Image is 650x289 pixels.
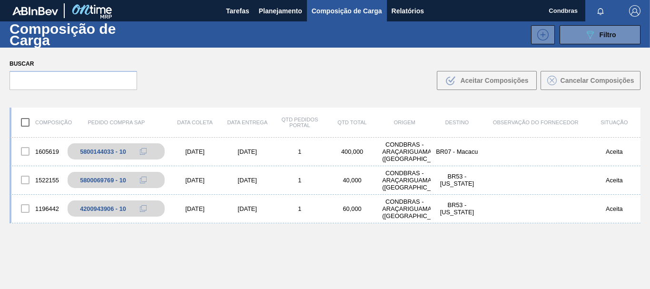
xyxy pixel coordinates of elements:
div: [DATE] [169,148,221,155]
div: Destino [431,120,483,125]
div: 1 [274,177,326,184]
div: 1605619 [11,141,64,161]
img: TNhmsLtSVTkK8tSr43FrP2fwEKptu5GPRR3wAAAABJRU5ErkJggg== [12,7,58,15]
div: 60,000 [326,205,378,212]
div: Data coleta [169,120,221,125]
div: 40,000 [326,177,378,184]
span: Aceitar Composições [460,77,528,84]
div: 4200943906 - 10 [80,205,126,212]
div: [DATE] [169,205,221,212]
div: 1 [274,205,326,212]
div: Data Entrega [221,120,274,125]
div: Copiar [134,174,153,186]
span: Relatórios [392,5,424,17]
div: 1 [274,148,326,155]
div: [DATE] [221,148,274,155]
button: Cancelar Composições [541,71,640,90]
div: [DATE] [221,177,274,184]
div: Aceita [588,148,640,155]
div: 5800069769 - 10 [80,177,126,184]
div: Copiar [134,146,153,157]
div: Origem [378,120,431,125]
div: CONDBRAS - ARAÇARIGUAMA (SP) [378,169,431,191]
h1: Composição de Carga [10,23,156,45]
div: Composição [11,112,64,132]
div: 1522155 [11,170,64,190]
div: [DATE] [221,205,274,212]
div: Nova Composição [526,25,555,44]
div: Copiar [134,203,153,214]
div: 400,000 [326,148,378,155]
div: Aceita [588,205,640,212]
div: BR53 - Colorado [431,173,483,187]
div: [DATE] [169,177,221,184]
div: Aceita [588,177,640,184]
label: Buscar [10,57,137,71]
button: Notificações [585,4,616,18]
div: Qtd Pedidos Portal [274,117,326,128]
span: Filtro [600,31,616,39]
span: Composição de Carga [312,5,382,17]
img: Logout [629,5,640,17]
span: Tarefas [226,5,249,17]
div: CONDBRAS - ARAÇARIGUAMA (SP) [378,198,431,219]
button: Filtro [560,25,640,44]
div: BR07 - Macacu [431,148,483,155]
span: Cancelar Composições [561,77,634,84]
div: Observação do Fornecedor [483,120,588,125]
div: Situação [588,120,640,125]
div: Qtd Total [326,120,378,125]
div: CONDBRAS - ARAÇARIGUAMA (SP) [378,141,431,162]
div: BR53 - Colorado [431,201,483,216]
button: Aceitar Composições [437,71,537,90]
div: 1196442 [11,199,64,219]
div: 5800144033 - 10 [80,148,126,155]
span: Planejamento [259,5,302,17]
div: Pedido Compra SAP [64,120,168,125]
